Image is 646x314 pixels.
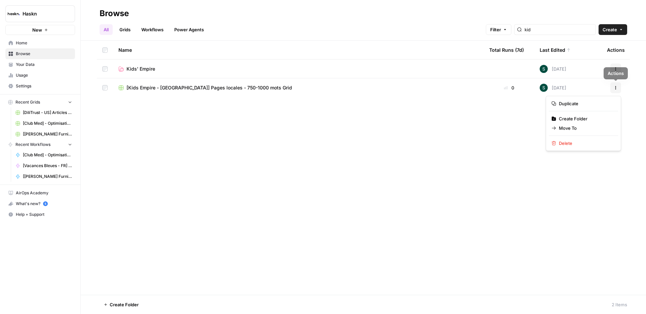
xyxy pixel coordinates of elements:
[489,41,524,59] div: Total Runs (7d)
[32,27,42,33] span: New
[612,301,627,308] div: 2 Items
[5,198,75,209] button: What's new? 5
[540,84,566,92] div: [DATE]
[5,140,75,150] button: Recent Workflows
[5,188,75,198] a: AirOps Academy
[540,84,548,92] img: 1zy2mh8b6ibtdktd6l3x6modsp44
[603,26,617,33] span: Create
[5,5,75,22] button: Workspace: Haskn
[12,107,75,118] a: [DiliTrust - US] Articles de blog 700-1000 mots Grid
[118,41,478,59] div: Name
[599,24,627,35] button: Create
[137,24,168,35] a: Workflows
[559,115,613,122] span: Create Folder
[16,211,72,218] span: Help + Support
[540,65,548,73] img: 1zy2mh8b6ibtdktd6l3x6modsp44
[16,72,72,78] span: Usage
[110,301,139,308] span: Create Folder
[540,65,566,73] div: [DATE]
[16,83,72,89] span: Settings
[12,150,75,160] a: [Club Med] - Optimisation + FAQ
[118,66,478,72] a: Kids' Empire
[5,97,75,107] button: Recent Grids
[23,152,72,158] span: [Club Med] - Optimisation + FAQ
[559,100,613,107] span: Duplicate
[23,120,72,126] span: [Club Med] - Optimisation + FAQ Grid
[5,25,75,35] button: New
[5,48,75,59] a: Browse
[12,171,75,182] a: [[PERSON_NAME] Furniture - US] Pages catégories - 500-1000 mots
[5,38,75,48] a: Home
[12,129,75,140] a: [[PERSON_NAME] Furniture - US] Pages catégories - 500-1000 mots Grid
[127,84,292,91] span: [Kids Empire - [GEOGRAPHIC_DATA]] Pages locales - 750-1000 mots Grid
[100,299,143,310] button: Create Folder
[16,40,72,46] span: Home
[559,140,613,147] span: Delete
[540,41,571,59] div: Last Edited
[5,70,75,81] a: Usage
[118,84,478,91] a: [Kids Empire - [GEOGRAPHIC_DATA]] Pages locales - 750-1000 mots Grid
[12,160,75,171] a: [Vacances Bleues - FR] Pages refonte sites hôtels - [GEOGRAPHIC_DATA]
[23,110,72,116] span: [DiliTrust - US] Articles de blog 700-1000 mots Grid
[5,59,75,70] a: Your Data
[100,8,129,19] div: Browse
[44,202,46,205] text: 5
[5,81,75,91] a: Settings
[15,99,40,105] span: Recent Grids
[170,24,208,35] a: Power Agents
[16,51,72,57] span: Browse
[23,131,72,137] span: [[PERSON_NAME] Furniture - US] Pages catégories - 500-1000 mots Grid
[490,26,501,33] span: Filter
[16,62,72,68] span: Your Data
[16,190,72,196] span: AirOps Academy
[43,201,48,206] a: 5
[23,10,63,17] span: Haskn
[12,118,75,129] a: [Club Med] - Optimisation + FAQ Grid
[100,24,113,35] a: All
[127,66,155,72] span: Kids' Empire
[15,142,50,148] span: Recent Workflows
[23,163,72,169] span: [Vacances Bleues - FR] Pages refonte sites hôtels - [GEOGRAPHIC_DATA]
[115,24,135,35] a: Grids
[5,209,75,220] button: Help + Support
[525,26,593,33] input: Search
[559,125,613,131] span: Move To
[8,8,20,20] img: Haskn Logo
[6,199,75,209] div: What's new?
[486,24,511,35] button: Filter
[23,173,72,180] span: [[PERSON_NAME] Furniture - US] Pages catégories - 500-1000 mots
[489,84,529,91] div: 0
[607,41,625,59] div: Actions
